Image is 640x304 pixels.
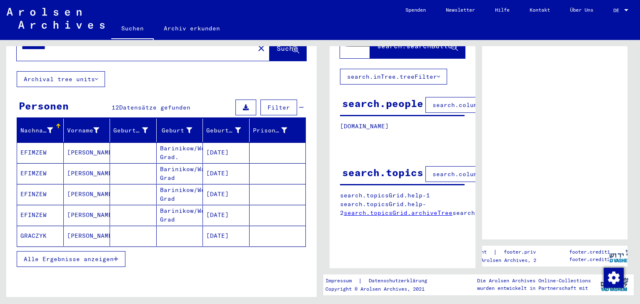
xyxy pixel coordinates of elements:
button: Alle Ergebnisse anzeigen [17,251,125,267]
div: | [325,277,437,285]
mat-cell: [DATE] [203,184,250,204]
div: Geburtsdatum [206,124,251,137]
mat-cell: [PERSON_NAME] [64,226,110,246]
div: Geburt‏ [160,126,192,135]
mat-icon: close [256,43,266,53]
a: Archiv erkunden [154,18,230,38]
div: Geburtsname [113,124,158,137]
mat-cell: Barinikow/Woroschilow-Grad. [157,142,203,163]
mat-header-cell: Vorname [64,119,110,142]
span: search.columnFilter.filter [432,101,530,109]
mat-cell: GRACZYK [17,226,64,246]
div: Prisoner # [253,124,298,137]
span: 12 [112,104,119,111]
span: search.searchButton [377,42,456,50]
div: search.people [342,96,423,111]
div: Nachname [20,124,63,137]
span: Datensätze gefunden [119,104,190,111]
mat-cell: EFINZEW [17,205,64,225]
div: Personen [19,98,69,113]
p: footer.credit2 [569,256,610,263]
mat-cell: [PERSON_NAME] [64,163,110,184]
mat-cell: [PERSON_NAME] [64,142,110,163]
div: Geburt‏ [160,124,203,137]
img: Arolsen_neg.svg [7,8,105,29]
mat-cell: [PERSON_NAME] [64,205,110,225]
mat-cell: EFINZEW [17,184,64,204]
span: Alle Ergebnisse anzeigen [24,255,114,263]
div: Vorname [67,126,100,135]
p: [DOMAIN_NAME] [340,122,465,131]
mat-cell: [DATE] [203,205,250,225]
mat-header-cell: Prisoner # [250,119,306,142]
mat-header-cell: Geburtsdatum [203,119,250,142]
div: Vorname [67,124,110,137]
mat-cell: [PERSON_NAME] [64,184,110,204]
div: Prisoner # [253,126,287,135]
p: search.topicsGrid.help-1 search.topicsGrid.help-2 search.topicsGrid.manually. [340,191,465,217]
div: Nachname [20,126,53,135]
button: search.inTree.treeFilter [340,69,447,85]
p: footer.credit1 [569,248,610,256]
mat-cell: [DATE] [203,163,250,184]
img: Zustimmung ändern [604,268,624,288]
mat-cell: Barinikow/Woroschilow-Grad [157,205,203,225]
img: yv_logo.png [599,274,630,295]
a: Impressum [325,277,358,285]
button: Archival tree units [17,71,105,87]
mat-cell: EFIMZEW [17,142,64,163]
a: Suchen [111,18,154,40]
p: wurden entwickelt in Partnerschaft mit [477,284,591,292]
a: search.topicsGrid.archiveTree [344,209,452,217]
button: search.columnFilter.filter [425,166,537,182]
span: search.columnFilter.filter [432,170,530,178]
p: Copyright © Arolsen Archives, 2021 [325,285,437,293]
mat-cell: Barinikow/Waroschilow-Grad [157,163,203,184]
div: | [446,248,572,257]
button: Filter [260,100,297,115]
mat-cell: [DATE] [203,226,250,246]
img: yv_logo.png [603,245,634,266]
mat-header-cell: Nachname [17,119,64,142]
div: search.topics [342,165,423,180]
span: Suche [277,44,297,52]
p: Copyright © Arolsen Archives, 2021 [446,257,572,264]
button: search.columnFilter.filter [425,97,537,113]
span: DE [613,7,622,13]
a: Datenschutzerklärung [362,277,437,285]
mat-cell: EFIMZEW [17,163,64,184]
mat-cell: [DATE] [203,142,250,163]
div: Geburtsname [113,126,148,135]
span: Filter [267,104,290,111]
div: Geburtsdatum [206,126,241,135]
button: Suche [270,35,306,61]
p: Die Arolsen Archives Online-Collections [477,277,591,284]
mat-header-cell: Geburt‏ [157,119,203,142]
a: footer.privacyPolicy [497,248,572,257]
mat-header-cell: Geburtsname [110,119,157,142]
button: Clear [253,40,270,56]
mat-cell: Barinikow/Woroschilow-Grad [157,184,203,204]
